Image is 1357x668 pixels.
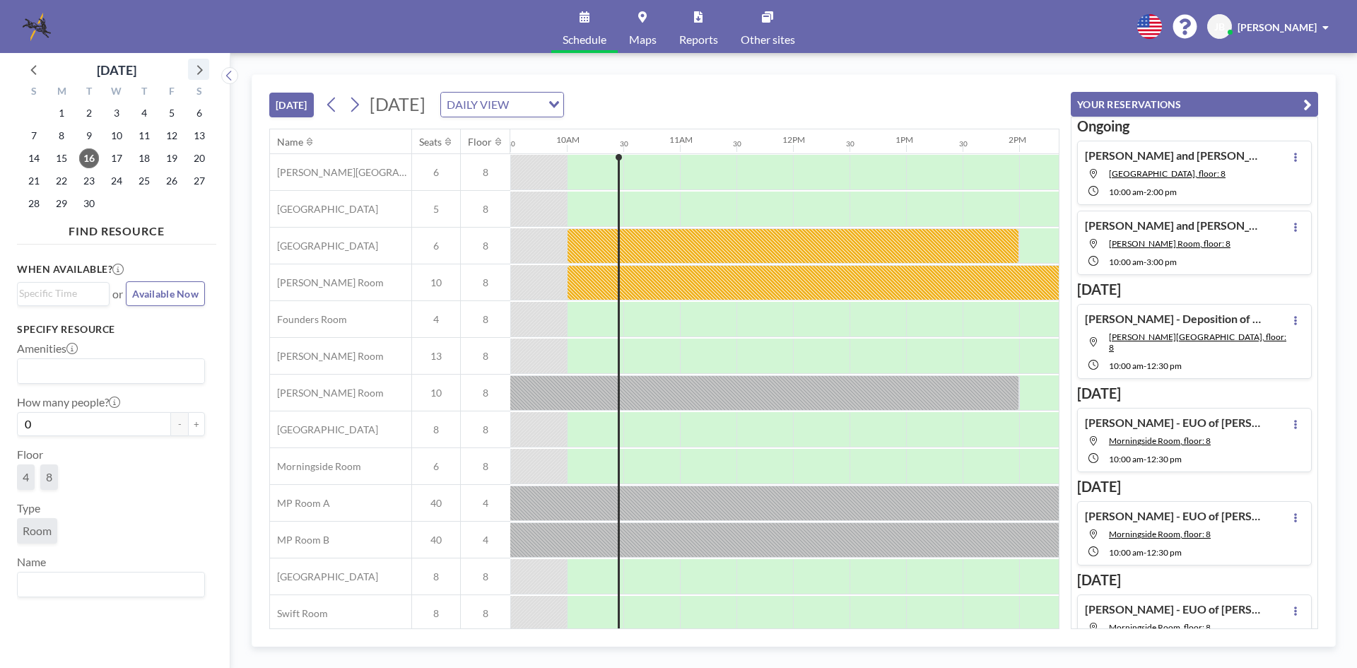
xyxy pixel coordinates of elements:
span: 10 [412,276,460,289]
span: 8 [412,423,460,436]
label: How many people? [17,395,120,409]
span: 8 [461,276,510,289]
span: 2:00 PM [1146,187,1177,197]
span: Monday, September 22, 2025 [52,171,71,191]
div: Search for option [18,283,109,304]
span: Friday, September 26, 2025 [162,171,182,191]
span: - [1144,361,1146,371]
button: YOUR RESERVATIONS [1071,92,1318,117]
span: 6 [412,166,460,179]
span: Currie Room, floor: 8 [1109,238,1230,249]
span: 8 [412,607,460,620]
span: 10:00 AM [1109,187,1144,197]
div: S [20,83,48,102]
label: Amenities [17,341,78,356]
label: Name [17,555,46,569]
span: JB [1214,20,1225,33]
h4: FIND RESOURCE [17,218,216,238]
span: Friday, September 19, 2025 [162,148,182,168]
button: - [171,412,188,436]
span: 6 [412,240,460,252]
span: Saturday, September 13, 2025 [189,126,209,146]
h4: [PERSON_NAME] and [PERSON_NAME] - 2nd Room for Mediation [1085,148,1262,163]
span: 8 [461,460,510,473]
span: [DATE] [370,93,425,115]
div: 10AM [556,134,580,145]
button: [DATE] [269,93,314,117]
span: Morningside Room, floor: 8 [1109,435,1211,446]
span: Reports [679,34,718,45]
span: 4 [461,497,510,510]
span: Saturday, September 27, 2025 [189,171,209,191]
span: Tuesday, September 9, 2025 [79,126,99,146]
span: [PERSON_NAME] [1238,21,1317,33]
span: or [112,287,123,301]
span: 8 [46,470,52,484]
span: [GEOGRAPHIC_DATA] [270,240,378,252]
span: Wednesday, September 17, 2025 [107,148,127,168]
span: Saturday, September 20, 2025 [189,148,209,168]
input: Search for option [513,95,540,114]
div: 30 [959,139,968,148]
label: Floor [17,447,43,462]
h4: [PERSON_NAME] - Deposition of [PERSON_NAME] [1085,312,1262,326]
h4: [PERSON_NAME] - EUO of [PERSON_NAME] [1085,416,1262,430]
span: Buckhead Room, floor: 8 [1109,168,1226,179]
span: Thursday, September 11, 2025 [134,126,154,146]
div: 30 [620,139,628,148]
h3: Ongoing [1077,117,1312,135]
span: 4 [23,470,29,484]
span: Swift Room [270,607,328,620]
span: DAILY VIEW [444,95,512,114]
span: Wednesday, September 10, 2025 [107,126,127,146]
span: Sunday, September 7, 2025 [24,126,44,146]
div: W [103,83,131,102]
span: 10:00 AM [1109,257,1144,267]
span: Sunday, September 28, 2025 [24,194,44,213]
h3: Specify resource [17,323,205,336]
span: Morningside Room [270,460,361,473]
span: [GEOGRAPHIC_DATA] [270,570,378,583]
h4: [PERSON_NAME] and [PERSON_NAME] - Mediation [1085,218,1262,233]
div: Search for option [441,93,563,117]
span: 13 [412,350,460,363]
span: Monday, September 29, 2025 [52,194,71,213]
span: 8 [412,570,460,583]
span: Tuesday, September 30, 2025 [79,194,99,213]
span: Tuesday, September 23, 2025 [79,171,99,191]
div: Search for option [18,573,204,597]
img: organization-logo [23,13,51,41]
span: 10:00 AM [1109,361,1144,371]
h3: [DATE] [1077,281,1312,298]
input: Search for option [19,575,196,594]
span: Morningside Room, floor: 8 [1109,622,1211,633]
span: Tuesday, September 2, 2025 [79,103,99,123]
span: Ansley Room, floor: 8 [1109,332,1286,353]
div: Search for option [18,359,204,383]
span: MP Room B [270,534,329,546]
div: Floor [468,136,492,148]
span: Monday, September 1, 2025 [52,103,71,123]
span: [PERSON_NAME][GEOGRAPHIC_DATA] [270,166,411,179]
span: 8 [461,570,510,583]
div: M [48,83,76,102]
div: Name [277,136,303,148]
span: 8 [461,203,510,216]
span: 10:00 AM [1109,454,1144,464]
span: Schedule [563,34,606,45]
span: [GEOGRAPHIC_DATA] [270,423,378,436]
span: Thursday, September 18, 2025 [134,148,154,168]
span: Friday, September 12, 2025 [162,126,182,146]
span: MP Room A [270,497,330,510]
span: - [1144,547,1146,558]
div: 1PM [895,134,913,145]
span: [PERSON_NAME] Room [270,387,384,399]
h3: [DATE] [1077,478,1312,496]
span: 6 [412,460,460,473]
span: 8 [461,166,510,179]
span: 8 [461,607,510,620]
span: [PERSON_NAME] Room [270,276,384,289]
span: 40 [412,497,460,510]
div: 12PM [782,134,805,145]
span: 8 [461,350,510,363]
